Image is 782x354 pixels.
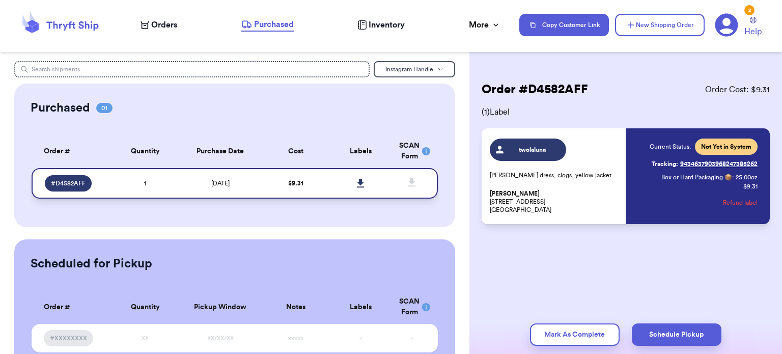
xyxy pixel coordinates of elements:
[178,134,263,168] th: Purchase Date
[32,134,113,168] th: Order #
[743,182,758,190] p: $ 9.31
[50,334,87,342] span: #XXXXXXXX
[178,290,263,324] th: Pickup Window
[263,290,328,324] th: Notes
[51,179,86,187] span: # D4582AFF
[141,19,177,31] a: Orders
[705,84,770,96] span: Order Cost: $ 9.31
[723,192,758,214] button: Refund label
[263,134,328,168] th: Cost
[615,14,705,36] button: New Shipping Order
[736,173,758,181] span: 25.00 oz
[482,106,770,118] span: ( 1 ) Label
[288,335,303,341] span: xxxxx
[144,180,146,186] span: 1
[359,335,361,341] span: -
[207,335,234,341] span: XX/XX/XX
[32,290,113,324] th: Order #
[508,146,556,154] span: twolaluna
[328,290,393,324] th: Labels
[241,18,294,32] a: Purchased
[652,156,758,172] a: Tracking:9434637903968247385262
[113,290,178,324] th: Quantity
[399,296,426,318] div: SCAN Form
[490,171,620,179] p: [PERSON_NAME] dress, clogs, yellow jacket
[652,160,678,168] span: Tracking:
[744,25,762,38] span: Help
[744,17,762,38] a: Help
[715,13,738,37] a: 2
[328,134,393,168] th: Labels
[288,180,303,186] span: $ 9.31
[490,190,540,198] span: [PERSON_NAME]
[96,103,113,113] span: 01
[744,5,755,15] div: 2
[151,19,177,31] span: Orders
[661,174,732,180] span: Box or Hard Packaging 📦
[374,61,455,77] button: Instagram Handle
[142,335,149,341] span: XX
[254,18,294,31] span: Purchased
[14,61,370,77] input: Search shipments...
[482,81,588,98] h2: Order # D4582AFF
[530,323,620,346] button: Mark As Complete
[411,335,413,341] span: -
[490,189,620,214] p: [STREET_ADDRESS] [GEOGRAPHIC_DATA]
[357,19,405,31] a: Inventory
[701,143,751,151] span: Not Yet in System
[650,143,691,151] span: Current Status:
[732,173,734,181] span: :
[385,66,433,72] span: Instagram Handle
[113,134,178,168] th: Quantity
[211,180,230,186] span: [DATE]
[519,14,609,36] button: Copy Customer Link
[31,100,90,116] h2: Purchased
[369,19,405,31] span: Inventory
[31,256,152,272] h2: Scheduled for Pickup
[632,323,721,346] button: Schedule Pickup
[469,19,501,31] div: More
[399,141,426,162] div: SCAN Form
